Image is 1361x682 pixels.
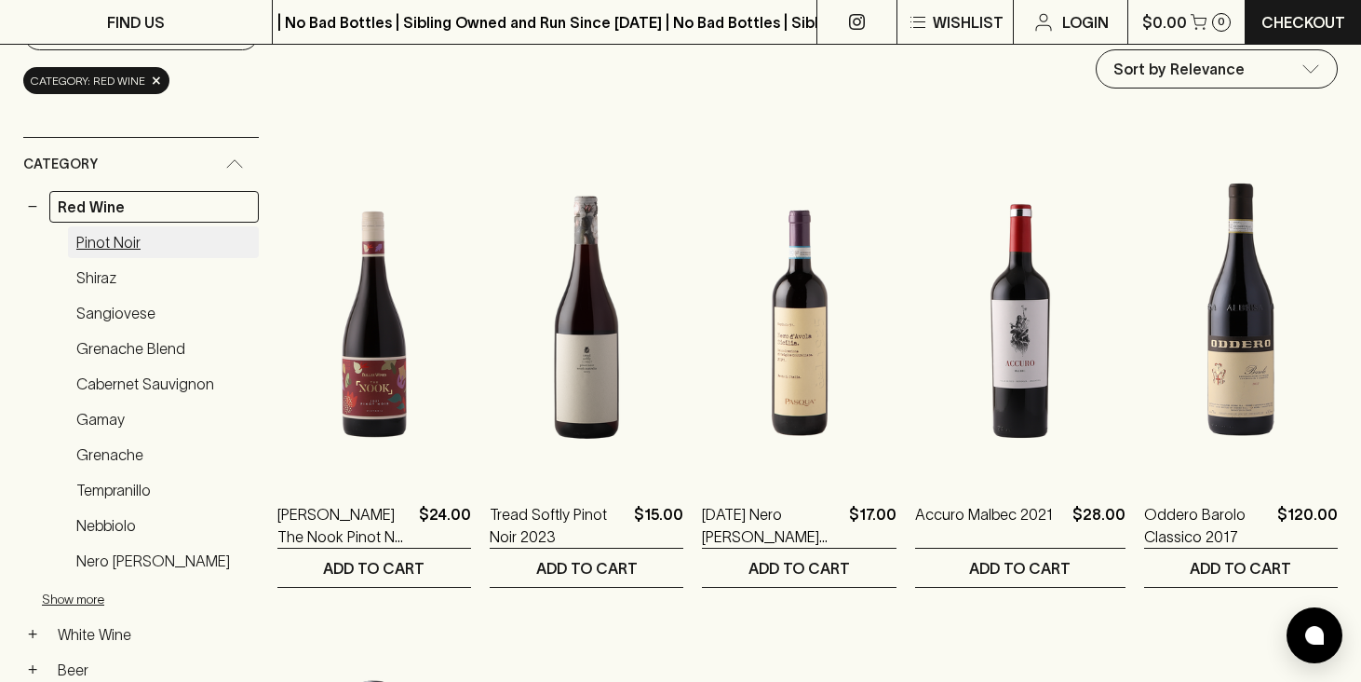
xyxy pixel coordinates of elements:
p: ADD TO CART [536,557,638,580]
button: ADD TO CART [915,549,1125,587]
img: Oddero Barolo Classico 2017 [1144,149,1338,475]
a: Oddero Barolo Classico 2017 [1144,503,1270,548]
a: Nebbiolo [68,510,259,541]
div: Sort by Relevance [1097,50,1337,88]
p: ADD TO CART [323,557,424,580]
p: ADD TO CART [748,557,850,580]
p: $24.00 [419,503,471,548]
a: Tread Softly Pinot Noir 2023 [490,503,627,548]
span: × [151,71,162,90]
a: Accuro Malbec 2021 [915,503,1053,548]
span: Category: red wine [31,72,145,90]
img: Pasqua Nero d'Avola 2023 [702,149,896,475]
p: Checkout [1261,11,1345,34]
p: ADD TO CART [969,557,1071,580]
a: White Wine [49,619,259,650]
button: ADD TO CART [1144,549,1338,587]
img: Accuro Malbec 2021 [915,149,1125,475]
p: FIND US [107,11,165,34]
button: ADD TO CART [277,549,471,587]
a: Nero [PERSON_NAME] [68,545,259,577]
a: Pinot Noir [68,226,259,258]
img: bubble-icon [1305,626,1324,645]
a: Tempranillo [68,474,259,506]
p: $120.00 [1277,503,1338,548]
span: Category [23,153,98,176]
p: 0 [1218,17,1225,27]
p: Wishlist [933,11,1004,34]
img: Buller The Nook Pinot Noir 2021 [277,149,471,475]
p: $15.00 [634,503,683,548]
p: $0.00 [1142,11,1187,34]
button: − [23,198,42,216]
p: ADD TO CART [1190,557,1291,580]
button: ADD TO CART [702,549,896,587]
button: + [23,661,42,679]
button: + [23,625,42,644]
a: Red Wine [49,191,259,223]
p: Sort by Relevance [1113,58,1245,80]
a: Grenache [68,439,259,471]
a: Sangiovese [68,297,259,329]
a: Gamay [68,403,259,435]
a: [PERSON_NAME] The Nook Pinot Noir 2021 [277,503,411,548]
a: [DATE] Nero [PERSON_NAME] 2023 [702,503,841,548]
a: Grenache Blend [68,333,259,364]
p: $28.00 [1072,503,1125,548]
p: $17.00 [849,503,896,548]
a: Cabernet Sauvignon [68,368,259,400]
img: Tread Softly Pinot Noir 2023 [490,149,683,475]
button: Show more [42,580,286,619]
button: ADD TO CART [490,549,683,587]
p: Login [1062,11,1109,34]
a: Shiraz [68,262,259,293]
div: Category [23,138,259,191]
